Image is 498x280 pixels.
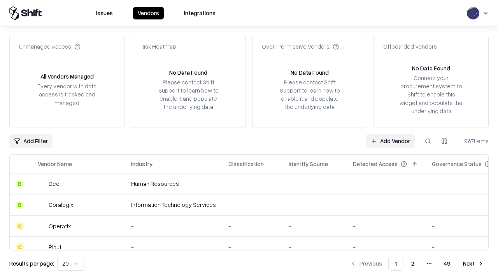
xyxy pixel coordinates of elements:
[16,201,24,209] div: B
[412,64,450,72] div: No Data Found
[228,243,276,251] div: -
[345,257,489,271] nav: pagination
[353,160,398,168] div: Detected Access
[16,243,24,251] div: C
[169,68,207,77] div: No Data Found
[131,243,216,251] div: -
[38,180,46,188] img: Deel
[277,78,342,111] div: Please contact Shift Support to learn how to enable it and populate the underlying data
[353,180,419,188] div: -
[289,222,340,230] div: -
[40,72,94,80] div: All Vendors Managed
[19,42,81,51] div: Unmanaged Access
[179,7,220,19] button: Integrations
[16,180,24,188] div: B
[131,201,216,209] div: Information Technology Services
[228,222,276,230] div: -
[353,243,419,251] div: -
[35,82,99,107] div: Every vendor with data access is tracked and managed
[353,201,419,209] div: -
[91,7,117,19] button: Issues
[156,78,221,111] div: Please contact Shift Support to learn how to enable it and populate the underlying data
[49,180,61,188] div: Deel
[262,42,339,51] div: Over-Permissive Vendors
[16,222,24,230] div: C
[388,257,403,271] button: 1
[353,222,419,230] div: -
[228,180,276,188] div: -
[399,74,463,115] div: Connect your procurement system to Shift to enable this widget and populate the underlying data
[38,160,72,168] div: Vendor Name
[49,243,63,251] div: Plauti
[289,243,340,251] div: -
[140,42,176,51] div: Risk Heatmap
[289,160,328,168] div: Identity Source
[131,222,216,230] div: -
[291,68,329,77] div: No Data Found
[49,222,71,230] div: Operatix
[38,201,46,209] img: Coralogix
[38,222,46,230] img: Operatix
[383,42,437,51] div: Offboarded Vendors
[228,201,276,209] div: -
[38,243,46,251] img: Plauti
[131,160,153,168] div: Industry
[228,160,264,168] div: Classification
[405,257,421,271] button: 2
[289,180,340,188] div: -
[9,134,53,148] button: Add Filter
[438,257,457,271] button: 49
[458,257,489,271] button: Next
[289,201,340,209] div: -
[9,259,54,268] p: Results per page:
[432,160,482,168] div: Governance Status
[133,7,164,19] button: Vendors
[458,137,489,145] div: 967 items
[366,134,415,148] a: Add Vendor
[131,180,216,188] div: Human Resources
[49,201,73,209] div: Coralogix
